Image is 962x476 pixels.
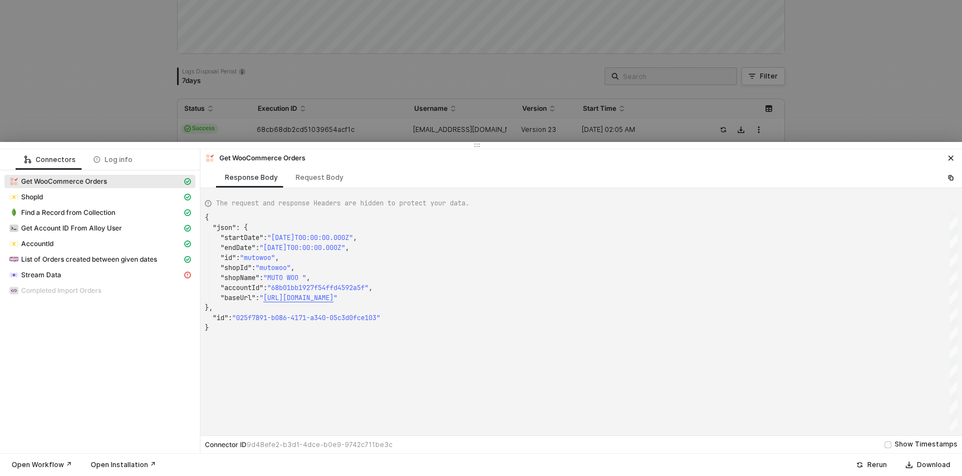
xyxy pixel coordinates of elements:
button: Open Workflow ↗ [4,458,79,472]
div: Log info [94,155,132,164]
span: List of Orders created between given dates [4,253,195,266]
button: Open Installation ↗ [84,458,163,472]
img: integration-icon [9,224,18,233]
img: integration-icon [205,154,214,163]
span: Stream Data [21,271,61,279]
span: Get WooCommerce Orders [21,177,107,186]
span: : [263,283,267,292]
div: Request Body [296,173,343,182]
span: ShopId [4,190,195,204]
span: ShopId [21,193,43,202]
span: icon-cards [184,256,191,263]
span: , [369,283,372,292]
div: Connector ID [205,440,392,449]
span: : { [236,223,248,232]
span: AccountId [21,239,53,248]
span: Get WooCommerce Orders [4,175,195,188]
span: Find a Record from Collection [4,206,195,219]
span: icon-cards [184,241,191,247]
span: , [306,273,310,282]
span: : [252,263,256,272]
span: : [263,233,267,242]
img: integration-icon [9,239,18,248]
span: "endDate" [220,243,256,252]
span: "id" [213,313,228,322]
span: "MUTO WOO " [263,273,306,282]
button: Download [899,458,958,472]
span: 9d48efe2-b3d1-4dce-b0e9-9742c711be3c [247,440,392,449]
span: "68b01bb1927f54ffd4592a5f" [267,283,369,292]
span: " [333,293,337,302]
span: icon-success-page [856,462,863,468]
span: : [259,273,263,282]
span: icon-cards [184,194,191,200]
span: , [275,253,279,262]
span: "json" [213,223,236,232]
span: "baseUrl" [220,293,256,302]
img: integration-icon [9,286,18,295]
span: "startDate" [220,233,263,242]
span: : [256,293,259,302]
span: icon-drag-indicator [474,142,480,149]
span: icon-cards [184,225,191,232]
span: icon-cards [184,209,191,216]
span: icon-copy-paste [948,174,954,181]
button: Rerun [849,458,894,472]
span: Get Account ID From Alloy User [21,224,122,233]
img: integration-icon [9,208,18,217]
span: AccountId [4,237,195,251]
img: integration-icon [9,271,18,279]
span: "shopName" [220,273,259,282]
span: Find a Record from Collection [21,208,115,217]
img: integration-icon [9,255,18,264]
div: Show Timestamps [895,439,958,450]
div: Download [917,460,950,469]
img: integration-icon [9,193,18,202]
div: Connectors [24,155,76,164]
div: Open Workflow ↗ [12,460,72,469]
span: icon-cards [184,178,191,185]
span: icon-exclamation [184,272,191,278]
span: : [228,313,232,322]
span: "mutowoo" [240,253,275,262]
span: } [205,323,209,332]
span: icon-download [906,462,912,468]
span: Completed Import Orders [21,286,101,295]
div: Rerun [867,460,887,469]
span: "[DATE]T00:00:00.000Z" [259,243,345,252]
span: [URL][DOMAIN_NAME] [263,293,333,302]
span: Completed Import Orders [4,284,195,297]
span: "accountId" [220,283,263,292]
div: Get WooCommerce Orders [205,153,306,163]
span: " [259,293,263,302]
span: , [353,233,357,242]
span: Stream Data [4,268,195,282]
div: Response Body [225,173,278,182]
div: Open Installation ↗ [91,460,156,469]
span: , [345,243,349,252]
span: icon-logic [24,156,31,163]
span: The request and response Headers are hidden to protect your data. [216,198,469,208]
span: "[DATE]T00:00:00.000Z" [267,233,353,242]
img: integration-icon [9,177,18,186]
span: "shopId" [220,263,252,272]
span: , [291,263,295,272]
span: icon-close [948,155,954,161]
span: : [256,243,259,252]
span: "id" [220,253,236,262]
span: List of Orders created between given dates [21,255,157,264]
span: }, [205,303,213,312]
span: : [236,253,240,262]
span: "025f7891-b086-4171-a340-05c3d0fce103" [232,313,380,322]
span: { [205,213,209,222]
span: Get Account ID From Alloy User [4,222,195,235]
span: "mutowoo" [256,263,291,272]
